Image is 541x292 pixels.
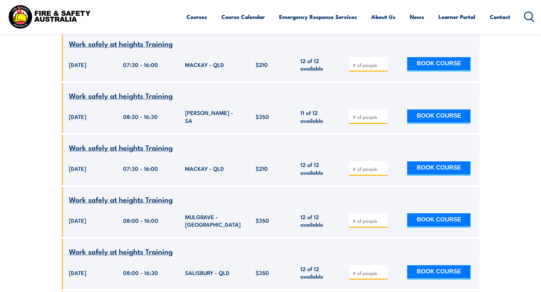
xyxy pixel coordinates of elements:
span: 12 of 12 available [300,161,335,176]
span: MULGRAVE - [GEOGRAPHIC_DATA] [185,213,241,228]
span: 08:00 - 16:30 [123,269,158,276]
span: [PERSON_NAME] - SA [185,109,241,124]
span: 12 of 12 available [300,213,335,228]
span: Work safely at heights Training [69,90,173,101]
span: $350 [256,113,269,120]
a: Work safely at heights Training [69,144,173,152]
span: MACKAY - QLD [185,165,224,172]
span: $350 [256,269,269,276]
button: BOOK COURSE [407,109,470,124]
button: BOOK COURSE [407,213,470,228]
button: BOOK COURSE [407,265,470,280]
span: 07:30 - 16:00 [123,165,158,172]
span: MACKAY - QLD [185,61,224,68]
button: BOOK COURSE [407,57,470,72]
span: [DATE] [69,165,86,172]
span: $210 [256,165,268,172]
input: # of people [353,218,385,224]
input: # of people [353,62,385,68]
a: Work safely at heights Training [69,92,173,100]
span: [DATE] [69,113,86,120]
span: [DATE] [69,61,86,68]
span: [DATE] [69,269,86,276]
span: Work safely at heights Training [69,246,173,257]
a: Emergency Response Services [279,8,357,25]
span: 12 of 12 available [300,265,335,280]
a: Course Calendar [221,8,265,25]
span: 12 of 12 available [300,57,335,72]
button: BOOK COURSE [407,161,470,176]
a: News [410,8,424,25]
span: 08:30 - 16:30 [123,113,158,120]
input: # of people [353,114,385,120]
a: Contact [490,8,510,25]
span: [DATE] [69,217,86,224]
span: 08:00 - 16:00 [123,217,158,224]
input: # of people [353,270,385,276]
a: Work safely at heights Training [69,248,173,256]
span: SALISBURY - QLD [185,269,230,276]
a: Work safely at heights Training [69,196,173,204]
span: $210 [256,61,268,68]
a: About Us [371,8,395,25]
span: Work safely at heights Training [69,194,173,205]
a: Learner Portal [438,8,475,25]
span: Work safely at heights Training [69,38,173,49]
span: 11 of 12 available [300,109,335,124]
span: 07:30 - 16:00 [123,61,158,68]
input: # of people [353,166,385,172]
a: Work safely at heights Training [69,40,173,48]
span: $350 [256,217,269,224]
span: Work safely at heights Training [69,142,173,153]
a: Courses [186,8,207,25]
